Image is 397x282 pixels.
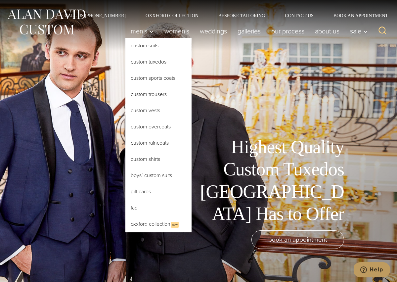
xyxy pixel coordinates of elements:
a: Custom Raincoats [125,135,192,151]
a: Book an Appointment [324,13,390,18]
span: New [171,222,179,228]
a: Custom Tuxedos [125,54,192,70]
a: book an appointment [251,230,344,249]
nav: Primary Navigation [125,24,371,38]
button: Sale sub menu toggle [345,24,371,38]
a: Custom Sports Coats [125,70,192,86]
h1: Highest Quality Custom Tuxedos [GEOGRAPHIC_DATA] Has to Offer [195,136,344,225]
a: Contact Us [275,13,324,18]
a: About Us [310,24,345,38]
a: Custom Shirts [125,151,192,167]
nav: Secondary Navigation [55,13,390,18]
a: Women’s [159,24,195,38]
a: FAQ [125,200,192,216]
a: Custom Suits [125,38,192,54]
button: Men’s sub menu toggle [125,24,159,38]
span: book an appointment [268,235,327,244]
a: Call Us [PHONE_NUMBER] [55,13,136,18]
a: Bespoke Tailoring [208,13,275,18]
a: Custom Overcoats [125,119,192,135]
a: weddings [195,24,232,38]
a: Custom Vests [125,103,192,118]
a: Oxxford CollectionNew [125,216,192,232]
button: View Search Form [375,23,390,39]
a: Gift Cards [125,184,192,200]
a: Oxxford Collection [136,13,208,18]
img: Alan David Custom [7,7,86,37]
a: Galleries [232,24,266,38]
a: Boys’ Custom Suits [125,167,192,183]
a: Custom Trousers [125,86,192,102]
a: Our Process [266,24,310,38]
iframe: Opens a widget where you can chat to one of our agents [354,262,390,279]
